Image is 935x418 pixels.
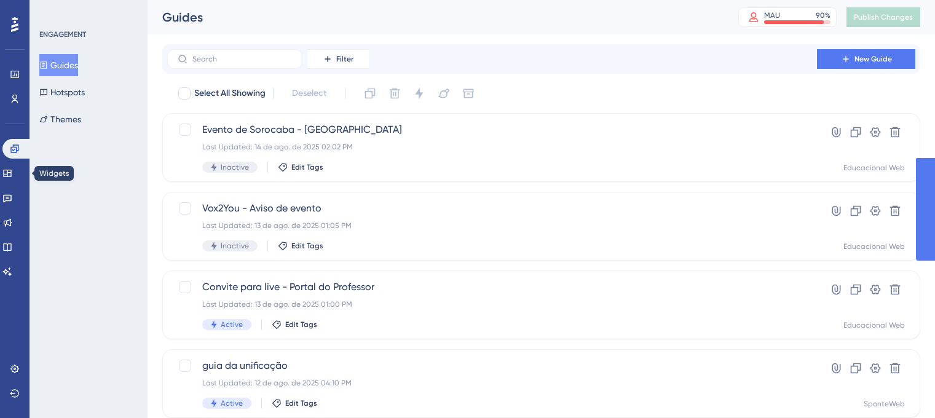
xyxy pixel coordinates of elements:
div: Last Updated: 13 de ago. de 2025 01:00 PM [202,299,782,309]
div: SponteWeb [864,399,905,409]
button: Filter [307,49,369,69]
span: Inactive [221,162,249,172]
span: Inactive [221,241,249,251]
div: Educacional Web [843,242,905,251]
button: Edit Tags [272,398,317,408]
button: Edit Tags [278,241,323,251]
span: Active [221,320,243,329]
iframe: UserGuiding AI Assistant Launcher [883,369,920,406]
button: Themes [39,108,81,130]
button: New Guide [817,49,915,69]
span: Edit Tags [291,162,323,172]
div: Last Updated: 13 de ago. de 2025 01:05 PM [202,221,782,231]
div: Guides [162,9,708,26]
button: Edit Tags [278,162,323,172]
span: Convite para live - Portal do Professor [202,280,782,294]
div: 90 % [816,10,830,20]
button: Hotspots [39,81,85,103]
button: Publish Changes [846,7,920,27]
span: Deselect [292,86,326,101]
span: Edit Tags [291,241,323,251]
span: Evento de Sorocaba - [GEOGRAPHIC_DATA] [202,122,782,137]
button: Guides [39,54,78,76]
div: Educacional Web [843,163,905,173]
span: Filter [336,54,353,64]
div: ENGAGEMENT [39,30,86,39]
span: New Guide [854,54,892,64]
span: Publish Changes [854,12,913,22]
span: Edit Tags [285,398,317,408]
button: Edit Tags [272,320,317,329]
div: MAU [764,10,780,20]
button: Deselect [281,82,337,104]
div: Last Updated: 12 de ago. de 2025 04:10 PM [202,378,782,388]
span: guia da unificação [202,358,782,373]
span: Edit Tags [285,320,317,329]
span: Active [221,398,243,408]
span: Vox2You - Aviso de evento [202,201,782,216]
input: Search [192,55,292,63]
span: Select All Showing [194,86,266,101]
div: Educacional Web [843,320,905,330]
div: Last Updated: 14 de ago. de 2025 02:02 PM [202,142,782,152]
